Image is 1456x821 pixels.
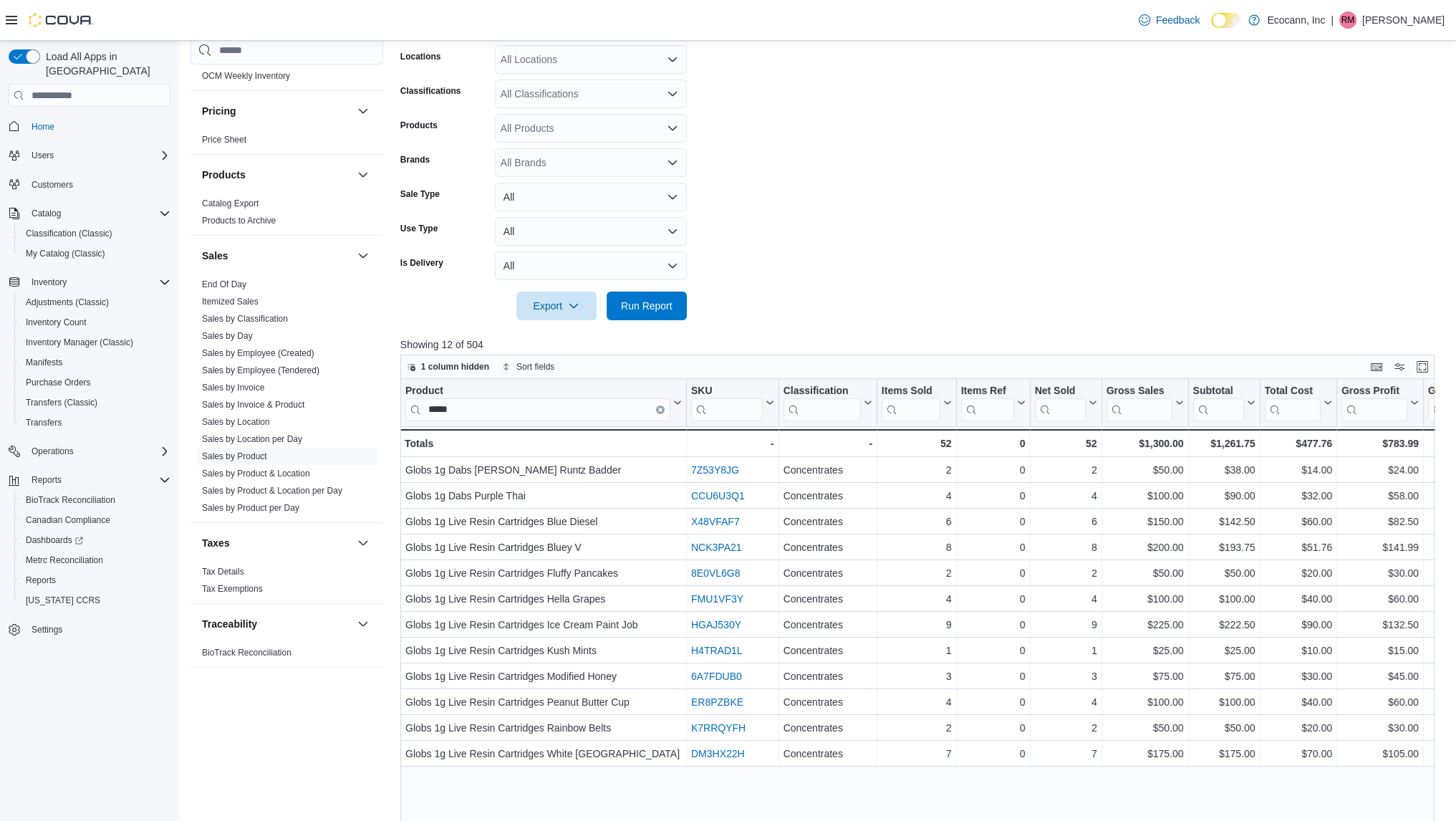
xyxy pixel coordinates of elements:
button: Adjustments (Classic) [14,292,176,312]
a: Itemized Sales [202,297,259,307]
div: 2 [882,565,952,582]
span: Home [26,117,170,135]
button: SKU [691,385,774,421]
span: Home [32,121,54,133]
a: 6A7FDUB0 [691,671,742,682]
span: Inventory [26,274,170,291]
div: Classification [783,385,860,398]
div: Total Cost [1264,385,1320,398]
button: All [495,183,687,211]
div: $141.99 [1341,539,1419,556]
label: Products [400,120,438,131]
div: 2 [1034,565,1096,582]
a: My Catalog (Classic) [20,245,111,262]
div: Ray Markland [1339,11,1356,29]
div: $150.00 [1106,513,1183,530]
div: $193.75 [1192,539,1255,556]
span: Users [26,147,170,164]
a: Dashboards [20,532,89,549]
span: Metrc Reconciliation [26,554,103,566]
div: $90.00 [1192,487,1255,504]
button: Total Cost [1264,385,1331,421]
span: Metrc Reconciliation [20,552,170,569]
span: Transfers (Classic) [20,394,170,411]
a: 8E0VL6G8 [691,567,741,579]
a: Transfers (Classic) [20,394,103,411]
span: Settings [26,620,170,638]
span: Operations [26,443,170,460]
a: Sales by Product per Day [202,503,299,513]
a: ER8PZBKE [691,696,743,708]
a: K7RRQYFH [691,722,746,734]
span: Adjustments (Classic) [20,294,170,311]
div: Globs 1g Live Resin Cartridges Fluffy Pancakes [405,565,682,582]
a: Price Sheet [202,135,246,145]
button: Reports [14,570,176,590]
a: Sales by Product & Location per Day [202,486,342,496]
a: Sales by Location [202,417,270,427]
a: Catalog Export [202,198,259,208]
span: Manifests [20,354,170,371]
div: 6 [882,513,952,530]
div: $60.00 [1341,590,1419,608]
button: Keyboard shortcuts [1368,358,1385,375]
span: Transfers (Classic) [26,397,97,408]
div: Subtotal [1192,385,1243,398]
span: Customers [32,179,73,191]
span: Sales by Product & Location [202,468,310,479]
div: 4 [1034,487,1096,504]
span: Dashboards [26,534,83,546]
span: Classification (Classic) [20,225,170,242]
div: 2 [882,461,952,479]
div: $58.00 [1341,487,1419,504]
span: Sales by Employee (Tendered) [202,365,319,376]
span: RM [1341,11,1355,29]
div: 52 [882,435,952,452]
a: FMU1VF3Y [691,593,743,605]
button: Pricing [355,102,372,120]
div: Concentrates [783,539,872,556]
div: Concentrates [783,590,872,608]
span: End Of Day [202,279,246,290]
span: Sales by Day [202,330,253,342]
div: Subtotal [1192,385,1243,421]
button: Subtotal [1192,385,1255,421]
div: 4 [1034,590,1096,608]
a: Sales by Invoice & Product [202,400,304,410]
button: Display options [1391,358,1408,375]
div: Sales [191,276,383,522]
span: OCM Weekly Inventory [202,70,290,82]
span: Itemized Sales [202,296,259,307]
h3: Taxes [202,536,230,550]
button: ProductClear input [405,385,682,421]
button: [US_STATE] CCRS [14,590,176,610]
span: Classification (Classic) [26,228,112,239]
div: Items Ref [960,385,1013,398]
p: Ecocann, Inc [1267,11,1325,29]
div: $783.99 [1341,435,1419,452]
a: Settings [26,621,68,638]
span: Export [525,292,588,320]
div: Gross Sales [1106,385,1172,421]
label: Is Delivery [400,257,443,269]
button: Reports [26,471,67,489]
button: Transfers (Classic) [14,393,176,413]
span: Purchase Orders [26,377,91,388]
span: Catalog [32,208,61,219]
div: Product [405,385,670,421]
span: Transfers [20,414,170,431]
a: Sales by Location per Day [202,434,302,444]
a: Classification (Classic) [20,225,118,242]
a: H4TRAD1L [691,645,743,656]
div: 0 [960,435,1025,452]
span: Users [32,150,54,161]
div: Gross Sales [1106,385,1172,398]
div: Pricing [191,131,383,154]
a: Sales by Invoice [202,383,264,393]
button: Traceability [202,617,352,631]
div: Net Sold [1034,385,1085,398]
div: $100.00 [1192,590,1255,608]
button: 1 column hidden [401,358,495,375]
div: 4 [882,487,952,504]
a: BioTrack Reconciliation [202,648,291,658]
